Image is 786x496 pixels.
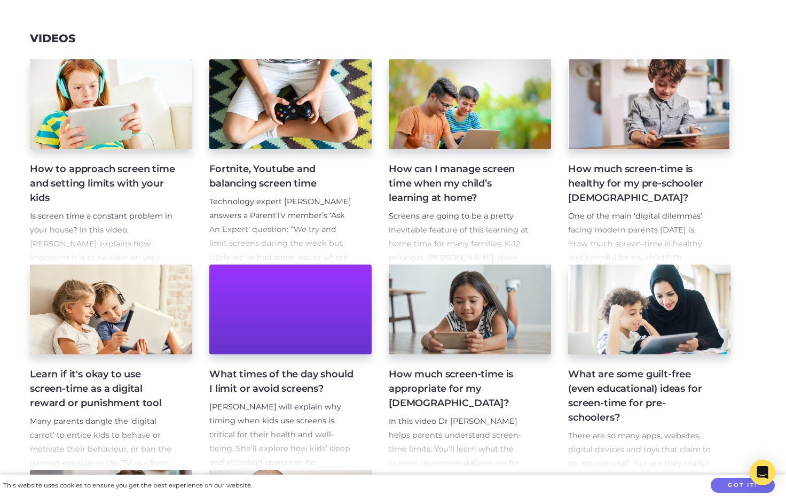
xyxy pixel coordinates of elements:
[389,59,551,265] a: How can I manage screen time when my child’s learning at home? Screens are going to be a pretty i...
[711,478,775,493] button: Got it!
[209,265,372,470] a: What times of the day should I limit or avoid screens? [PERSON_NAME] will explain why timing when...
[30,265,192,470] a: Learn if it's okay to use screen-time as a digital reward or punishment tool Many parents dangle ...
[3,480,252,491] div: This website uses cookies to ensure you get the best experience on our website.
[389,367,534,410] h4: How much screen-time is appropriate for my [DEMOGRAPHIC_DATA]?
[30,59,192,265] a: How to approach screen time and setting limits with your kids Is screen time a constant problem i...
[568,59,730,265] a: How much screen-time is healthy for my pre-schooler [DEMOGRAPHIC_DATA]? One of the main ‘digital ...
[568,162,713,205] h4: How much screen-time is healthy for my pre-schooler [DEMOGRAPHIC_DATA]?
[209,195,355,361] p: Technology expert [PERSON_NAME] answers a ParentTV member’s ‘Ask An Expert’ question: “We try and...
[209,367,355,396] h4: What times of the day should I limit or avoid screens?
[568,265,730,470] a: What are some guilt-free (even educational) ideas for screen-time for pre-schoolers? There are so...
[389,162,534,205] h4: How can I manage screen time when my child’s learning at home?
[750,460,775,485] div: Open Intercom Messenger
[30,162,175,205] h4: How to approach screen time and setting limits with your kids
[30,367,175,410] h4: Learn if it's okay to use screen-time as a digital reward or punishment tool
[209,162,355,191] h4: Fortnite, Youtube and balancing screen time
[389,211,529,290] span: Screens are going to be a pretty inevitable feature of this learning at home time for many famili...
[568,210,713,473] p: One of the main ‘digital dilemmas’ facing modern parents [DATE] is, ‘How much screen-time is heal...
[568,367,713,425] h4: What are some guilt-free (even educational) ideas for screen-time for pre-schoolers?
[209,59,372,265] a: Fortnite, Youtube and balancing screen time Technology expert [PERSON_NAME] answers a ParentTV me...
[389,265,551,470] a: How much screen-time is appropriate for my [DEMOGRAPHIC_DATA]? In this video Dr [PERSON_NAME] hel...
[30,32,75,45] h3: Videos
[30,211,172,290] span: Is screen time a constant problem in your house? In this video, [PERSON_NAME] explains how import...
